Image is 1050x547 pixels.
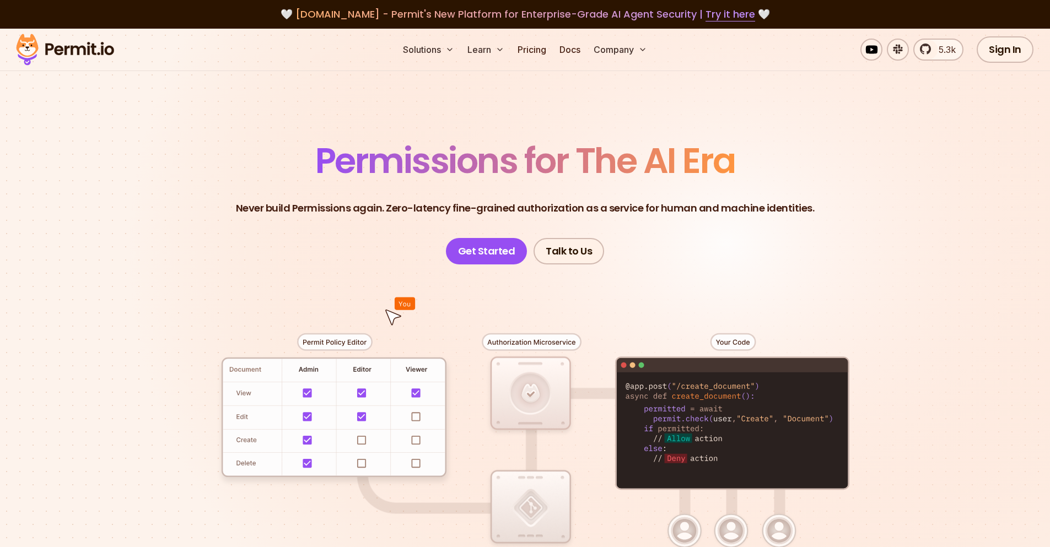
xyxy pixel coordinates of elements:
img: Permit logo [11,31,119,68]
a: Sign In [977,36,1033,63]
span: [DOMAIN_NAME] - Permit's New Platform for Enterprise-Grade AI Agent Security | [295,7,755,21]
button: Company [589,39,651,61]
button: Solutions [399,39,459,61]
a: Talk to Us [534,238,604,264]
div: 🤍 🤍 [26,7,1024,22]
a: 5.3k [913,39,963,61]
button: Learn [463,39,509,61]
span: 5.3k [932,43,956,56]
a: Pricing [513,39,551,61]
span: Permissions for The AI Era [315,136,735,185]
p: Never build Permissions again. Zero-latency fine-grained authorization as a service for human and... [236,201,815,216]
a: Get Started [446,238,527,264]
a: Docs [555,39,585,61]
a: Try it here [706,7,755,21]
